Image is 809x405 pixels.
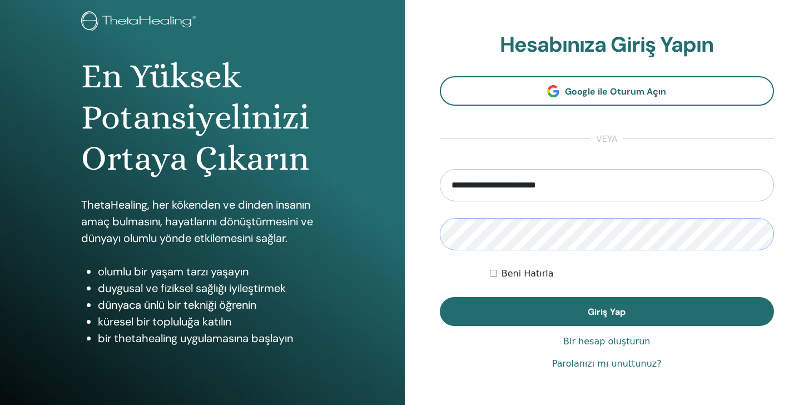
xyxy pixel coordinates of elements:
font: duygusal ve fiziksel sağlığı iyileştirmek [98,281,286,295]
div: Beni süresiz olarak veya manuel olarak çıkış yapana kadar kimlik doğrulamalı tut [490,267,774,280]
a: Google ile Oturum Açın [440,76,775,106]
font: dünyaca ünlü bir tekniği öğrenin [98,298,256,312]
a: Bir hesap oluşturun [563,335,650,348]
a: Parolanızı mı unuttunuz? [552,357,662,371]
font: En Yüksek Potansiyelinizi Ortaya Çıkarın [81,56,309,179]
font: Bir hesap oluşturun [563,336,650,347]
font: Google ile Oturum Açın [565,86,666,97]
font: Hesabınıza Giriş Yapın [500,31,713,58]
font: Giriş Yap [588,306,626,318]
font: ThetaHealing, her kökenden ve dinden insanın amaç bulmasını, hayatlarını dönüştürmesini ve dünyay... [81,197,313,245]
font: olumlu bir yaşam tarzı yaşayın [98,264,249,279]
font: Beni Hatırla [502,268,554,279]
button: Giriş Yap [440,297,775,326]
font: küresel bir topluluğa katılın [98,314,231,329]
font: veya [596,133,618,145]
font: Parolanızı mı unuttunuz? [552,358,662,369]
font: bir thetahealing uygulamasına başlayın [98,331,293,345]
